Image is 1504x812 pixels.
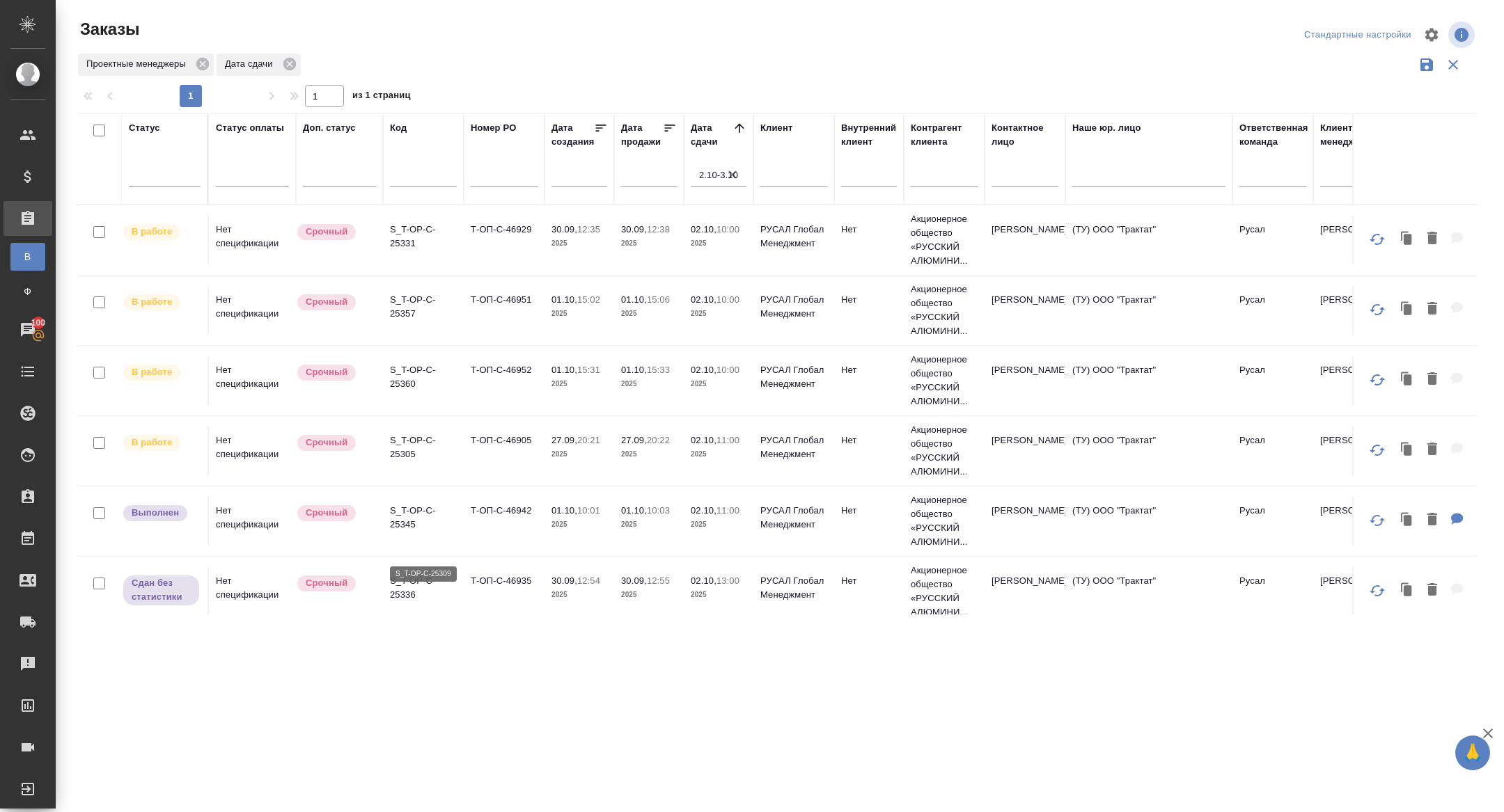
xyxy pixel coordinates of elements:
span: 🙏 [1461,738,1485,767]
button: Удалить [1420,506,1444,534]
p: 30.09, [551,224,577,234]
p: 02.10, [691,365,716,375]
p: S_T-OP-C-25357 [390,293,457,321]
p: Акционерное общество «РУССКИЙ АЛЮМИНИ... [911,423,978,479]
p: 15:02 [577,294,600,305]
button: Сбросить фильтры [1440,51,1466,78]
p: 2025 [551,447,607,461]
div: Клиент [760,121,792,135]
p: 2025 [551,237,607,250]
p: 2025 [691,237,746,250]
p: Акционерное общество «РУССКИЙ АЛЮМИНИ... [911,493,978,549]
td: Т-ОП-С-46935 [464,567,545,616]
p: 2025 [621,307,677,321]
div: Дата сдачи [217,54,301,76]
p: 10:00 [716,294,739,305]
td: [PERSON_NAME] [985,356,1065,405]
p: 15:33 [647,365,670,375]
p: Акционерное общество «РУССКИЙ АЛЮМИНИ... [911,212,978,268]
p: Срочный [306,225,347,239]
td: Т-ОП-С-46942 [464,497,545,546]
td: [PERSON_NAME] [985,497,1065,546]
div: Дата продажи [621,121,663,149]
p: Нет [841,574,897,588]
td: (ТУ) ООО "Трактат" [1065,567,1232,616]
span: 100 [23,316,54,330]
div: Контактное лицо [992,121,1058,149]
td: (ТУ) ООО "Трактат" [1065,286,1232,335]
p: Проектные менеджеры [86,57,191,71]
p: S_T-OP-C-25345 [390,504,457,532]
td: [PERSON_NAME] [985,567,1065,616]
p: 2025 [621,518,677,532]
span: В [17,250,38,264]
td: (ТУ) ООО "Трактат" [1065,356,1232,405]
p: 10:03 [647,505,670,516]
span: Ф [17,285,38,298]
div: Статус оплаты [216,121,284,135]
p: 13:00 [716,575,739,586]
p: 20:21 [577,435,600,445]
p: 2025 [691,447,746,461]
p: Нет [841,363,897,377]
p: 10:00 [716,365,739,375]
p: 02.10, [691,294,716,305]
button: Клонировать [1394,295,1420,324]
p: В работе [132,436,172,449]
div: Номер PO [471,121,516,135]
td: [PERSON_NAME] [1313,567,1394,616]
span: Настроить таблицу [1415,18,1448,51]
p: 02.10, [691,224,716,234]
div: Проектные менеджеры [78,54,214,76]
p: 2025 [621,588,677,602]
p: 2025 [551,307,607,321]
p: 2025 [621,447,677,461]
p: 30.09, [621,224,647,234]
div: Выставляется автоматически, если на указанный объем услуг необходимо больше времени в стандартном... [296,363,376,382]
button: Обновить [1361,293,1394,326]
button: Обновить [1361,363,1394,397]
p: 12:55 [647,575,670,586]
p: Срочный [306,506,347,520]
td: Нет спецификации [209,427,296,475]
div: Код [390,121,407,135]
td: [PERSON_NAME] [1313,356,1394,405]
p: РУСАЛ Глобал Менеджмент [760,433,827,461]
button: Обновить [1361,574,1394,607]
td: Нет спецификации [209,567,296,616]
p: Нет [841,223,897,237]
td: Т-ОП-С-46952 [464,356,545,405]
td: Русал [1232,216,1313,264]
p: 02.10, [691,505,716,516]
div: Выставляется автоматически, если на указанный объем услуг необходимо больше времени в стандартном... [296,223,376,241]
p: 2025 [691,307,746,321]
td: Нет спецификации [209,216,296,264]
td: Нет спецификации [209,286,296,335]
p: 01.10, [621,294,647,305]
button: Обновить [1361,433,1394,467]
p: Нет [841,504,897,518]
span: из 1 страниц [352,87,411,107]
td: Русал [1232,567,1313,616]
p: Нет [841,433,897,447]
p: S_T-OP-C-25305 [390,433,457,461]
p: 01.10, [621,365,647,375]
div: Доп. статус [303,121,356,135]
p: Срочный [306,576,347,590]
button: Обновить [1361,504,1394,537]
div: Клиентские менеджеры [1320,121,1387,149]
p: Акционерное общество «РУССКИЙ АЛЮМИНИ... [911,282,978,338]
p: РУСАЛ Глобал Менеджмент [760,574,827,602]
p: 27.09, [621,435,647,445]
span: Заказы [77,18,139,40]
button: Удалить [1420,365,1444,394]
td: Нет спецификации [209,356,296,405]
p: 02.10, [691,435,716,445]
td: Нет спецификации [209,497,296,546]
button: Клонировать [1394,506,1420,534]
a: 100 [3,312,52,347]
p: 12:54 [577,575,600,586]
td: Русал [1232,497,1313,546]
p: РУСАЛ Глобал Менеджмент [760,293,827,321]
p: РУСАЛ Глобал Менеджмент [760,504,827,532]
